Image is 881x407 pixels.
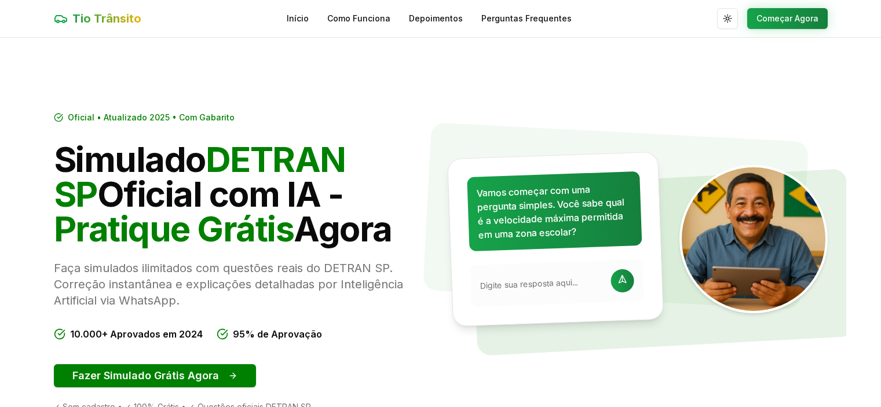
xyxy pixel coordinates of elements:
input: Digite sua resposta aqui... [480,276,604,291]
a: Início [287,13,309,24]
p: Faça simulados ilimitados com questões reais do DETRAN SP. Correção instantânea e explicações det... [54,260,432,309]
span: Oficial • Atualizado 2025 • Com Gabarito [68,112,235,123]
p: Vamos começar com uma pergunta simples. Você sabe qual é a velocidade máxima permitida em uma zon... [476,181,632,241]
span: 95% de Aprovação [233,327,322,341]
button: Fazer Simulado Grátis Agora [54,364,256,387]
button: Começar Agora [747,8,828,29]
a: Tio Trânsito [54,10,141,27]
a: Depoimentos [409,13,463,24]
a: Como Funciona [327,13,390,24]
span: DETRAN SP [54,138,346,215]
a: Perguntas Frequentes [481,13,572,24]
span: 10.000+ Aprovados em 2024 [70,327,203,341]
span: Tio Trânsito [72,10,141,27]
img: Tio Trânsito [679,165,828,313]
span: Pratique Grátis [54,208,294,250]
h1: Simulado Oficial com IA - Agora [54,142,432,246]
